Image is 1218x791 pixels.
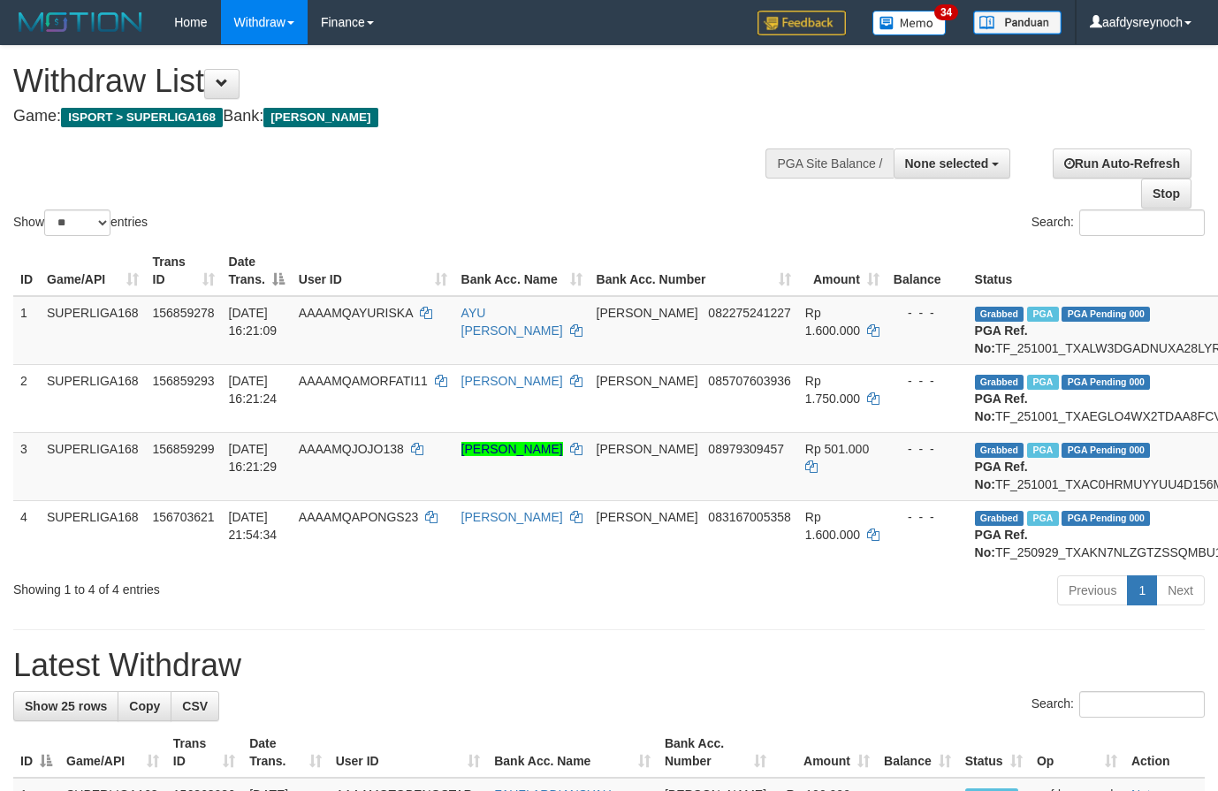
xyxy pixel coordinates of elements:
[171,691,219,721] a: CSV
[1057,575,1128,605] a: Previous
[975,528,1028,559] b: PGA Ref. No:
[805,374,860,406] span: Rp 1.750.000
[242,727,328,778] th: Date Trans.: activate to sort column ascending
[222,246,292,296] th: Date Trans.: activate to sort column descending
[487,727,658,778] th: Bank Acc. Name: activate to sort column ascending
[887,246,968,296] th: Balance
[597,374,698,388] span: [PERSON_NAME]
[1062,511,1150,526] span: PGA Pending
[13,9,148,35] img: MOTION_logo.png
[708,306,790,320] span: Copy 082275241227 to clipboard
[59,727,166,778] th: Game/API: activate to sort column ascending
[973,11,1062,34] img: panduan.png
[1053,148,1191,179] a: Run Auto-Refresh
[1027,375,1058,390] span: Marked by aafheankoy
[1079,209,1205,236] input: Search:
[894,440,961,458] div: - - -
[975,443,1024,458] span: Grabbed
[229,306,278,338] span: [DATE] 16:21:09
[1141,179,1191,209] a: Stop
[153,442,215,456] span: 156859299
[299,510,418,524] span: AAAAMQAPONGS23
[958,727,1030,778] th: Status: activate to sort column ascending
[40,432,146,500] td: SUPERLIGA168
[182,699,208,713] span: CSV
[975,307,1024,322] span: Grabbed
[40,296,146,365] td: SUPERLIGA168
[1127,575,1157,605] a: 1
[975,460,1028,491] b: PGA Ref. No:
[894,372,961,390] div: - - -
[805,442,869,456] span: Rp 501.000
[129,699,160,713] span: Copy
[872,11,947,35] img: Button%20Memo.svg
[40,500,146,568] td: SUPERLIGA168
[805,510,860,542] span: Rp 1.600.000
[597,510,698,524] span: [PERSON_NAME]
[894,508,961,526] div: - - -
[13,648,1205,683] h1: Latest Withdraw
[975,323,1028,355] b: PGA Ref. No:
[40,364,146,432] td: SUPERLIGA168
[118,691,171,721] a: Copy
[25,699,107,713] span: Show 25 rows
[1062,443,1150,458] span: PGA Pending
[13,246,40,296] th: ID
[146,246,222,296] th: Trans ID: activate to sort column ascending
[1027,511,1058,526] span: Marked by aafchhiseyha
[975,511,1024,526] span: Grabbed
[1027,443,1058,458] span: Marked by aafheankoy
[975,375,1024,390] span: Grabbed
[658,727,773,778] th: Bank Acc. Number: activate to sort column ascending
[1079,691,1205,718] input: Search:
[894,148,1011,179] button: None selected
[765,148,893,179] div: PGA Site Balance /
[13,574,494,598] div: Showing 1 to 4 of 4 entries
[708,374,790,388] span: Copy 085707603936 to clipboard
[461,510,563,524] a: [PERSON_NAME]
[166,727,242,778] th: Trans ID: activate to sort column ascending
[597,306,698,320] span: [PERSON_NAME]
[13,691,118,721] a: Show 25 rows
[13,727,59,778] th: ID: activate to sort column descending
[905,156,989,171] span: None selected
[13,432,40,500] td: 3
[40,246,146,296] th: Game/API: activate to sort column ascending
[13,364,40,432] td: 2
[1031,209,1205,236] label: Search:
[1124,727,1205,778] th: Action
[263,108,377,127] span: [PERSON_NAME]
[461,442,563,456] a: [PERSON_NAME]
[590,246,798,296] th: Bank Acc. Number: activate to sort column ascending
[1062,307,1150,322] span: PGA Pending
[13,64,795,99] h1: Withdraw List
[1030,727,1124,778] th: Op: activate to sort column ascending
[44,209,110,236] select: Showentries
[229,442,278,474] span: [DATE] 16:21:29
[461,306,563,338] a: AYU [PERSON_NAME]
[13,108,795,125] h4: Game: Bank:
[757,11,846,35] img: Feedback.jpg
[805,306,860,338] span: Rp 1.600.000
[708,442,784,456] span: Copy 08979309457 to clipboard
[299,442,404,456] span: AAAAMQJOJO138
[13,296,40,365] td: 1
[773,727,877,778] th: Amount: activate to sort column ascending
[13,209,148,236] label: Show entries
[798,246,887,296] th: Amount: activate to sort column ascending
[1156,575,1205,605] a: Next
[61,108,223,127] span: ISPORT > SUPERLIGA168
[153,510,215,524] span: 156703621
[299,374,428,388] span: AAAAMQAMORFATI11
[877,727,958,778] th: Balance: activate to sort column ascending
[1027,307,1058,322] span: Marked by aafheankoy
[1062,375,1150,390] span: PGA Pending
[975,392,1028,423] b: PGA Ref. No:
[597,442,698,456] span: [PERSON_NAME]
[1031,691,1205,718] label: Search:
[153,306,215,320] span: 156859278
[461,374,563,388] a: [PERSON_NAME]
[299,306,413,320] span: AAAAMQAYURISKA
[229,374,278,406] span: [DATE] 16:21:24
[13,500,40,568] td: 4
